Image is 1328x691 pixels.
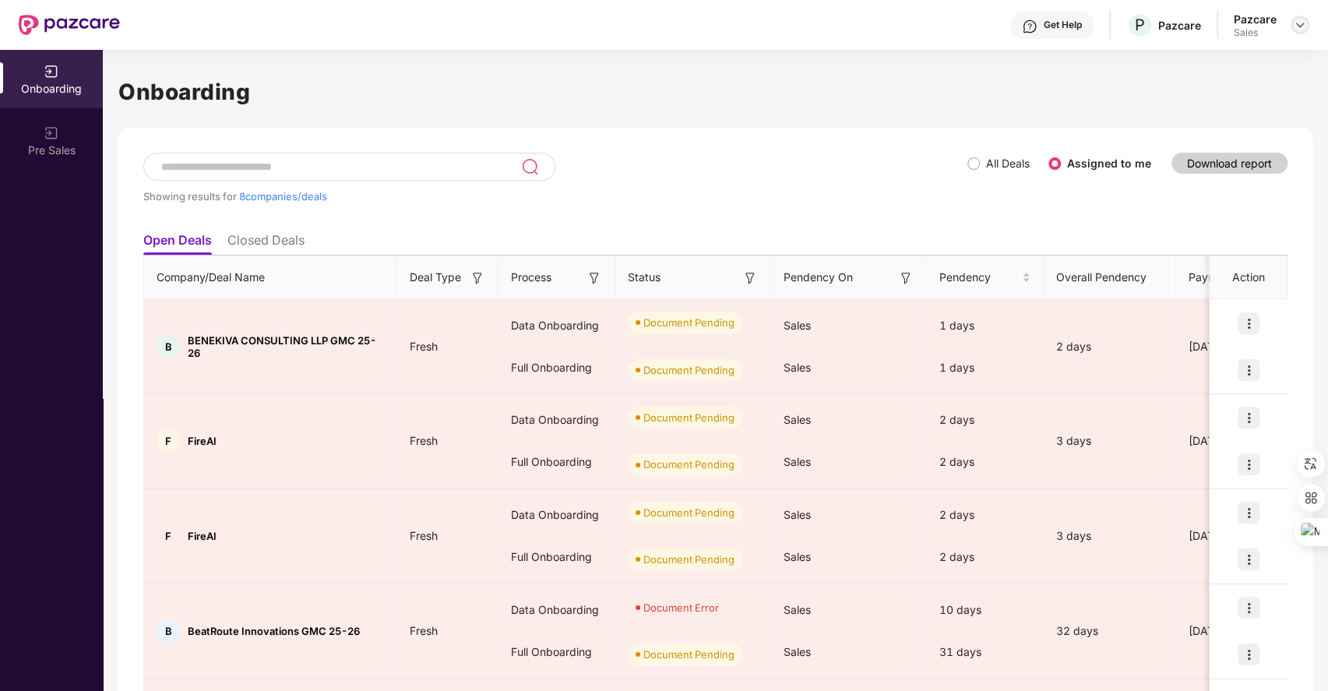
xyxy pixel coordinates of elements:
[498,399,615,441] div: Data Onboarding
[927,494,1044,536] div: 2 days
[643,505,734,520] div: Document Pending
[1238,407,1259,428] img: icon
[1044,432,1176,450] div: 3 days
[643,315,734,330] div: Document Pending
[1176,338,1293,355] div: [DATE]
[1238,453,1259,475] img: icon
[397,529,450,542] span: Fresh
[1294,19,1306,31] img: svg+xml;base64,PHN2ZyBpZD0iRHJvcGRvd24tMzJ4MzIiIHhtbG5zPSJodHRwOi8vd3d3LnczLm9yZy8yMDAwL3N2ZyIgd2...
[157,429,180,453] div: F
[1044,622,1176,640] div: 32 days
[1234,12,1277,26] div: Pazcare
[927,589,1044,631] div: 10 days
[44,64,59,79] img: svg+xml;base64,PHN2ZyB3aWR0aD0iMjAiIGhlaWdodD0iMjAiIHZpZXdCb3g9IjAgMCAyMCAyMCIgZmlsbD0ibm9uZSIgeG...
[927,256,1044,299] th: Pendency
[1171,153,1287,174] button: Download report
[498,441,615,483] div: Full Onboarding
[939,269,1019,286] span: Pendency
[1176,527,1293,545] div: [DATE]
[19,15,120,35] img: New Pazcare Logo
[1044,527,1176,545] div: 3 days
[643,410,734,425] div: Document Pending
[157,335,180,358] div: B
[898,270,914,286] img: svg+xml;base64,PHN2ZyB3aWR0aD0iMTYiIGhlaWdodD0iMTYiIHZpZXdCb3g9IjAgMCAxNiAxNiIgZmlsbD0ibm9uZSIgeG...
[498,631,615,673] div: Full Onboarding
[784,603,811,616] span: Sales
[498,536,615,578] div: Full Onboarding
[188,435,217,447] span: FireAI
[986,157,1030,170] label: All Deals
[784,550,811,563] span: Sales
[397,624,450,637] span: Fresh
[227,232,305,255] li: Closed Deals
[784,413,811,426] span: Sales
[1234,26,1277,39] div: Sales
[1176,622,1293,640] div: [DATE]
[587,270,602,286] img: svg+xml;base64,PHN2ZyB3aWR0aD0iMTYiIGhlaWdodD0iMTYiIHZpZXdCb3g9IjAgMCAxNiAxNiIgZmlsbD0ibm9uZSIgeG...
[1044,338,1176,355] div: 2 days
[1238,548,1259,570] img: icon
[498,589,615,631] div: Data Onboarding
[784,645,811,658] span: Sales
[1022,19,1037,34] img: svg+xml;base64,PHN2ZyBpZD0iSGVscC0zMngzMiIgeG1sbnM9Imh0dHA6Ly93d3cudzMub3JnLzIwMDAvc3ZnIiB3aWR0aD...
[1189,269,1268,286] span: Payment Done
[643,647,734,662] div: Document Pending
[643,457,734,472] div: Document Pending
[1210,256,1287,299] th: Action
[643,362,734,378] div: Document Pending
[927,631,1044,673] div: 31 days
[1238,502,1259,524] img: icon
[239,190,327,203] span: 8 companies/deals
[397,340,450,353] span: Fresh
[188,334,385,359] span: BENEKIVA CONSULTING LLP GMC 25-26
[118,75,1312,109] h1: Onboarding
[784,361,811,374] span: Sales
[498,347,615,389] div: Full Onboarding
[1044,256,1176,299] th: Overall Pendency
[188,625,360,637] span: BeatRoute Innovations GMC 25-26
[470,270,485,286] img: svg+xml;base64,PHN2ZyB3aWR0aD0iMTYiIGhlaWdodD0iMTYiIHZpZXdCb3g9IjAgMCAxNiAxNiIgZmlsbD0ibm9uZSIgeG...
[1238,597,1259,619] img: icon
[1238,359,1259,381] img: icon
[927,399,1044,441] div: 2 days
[784,455,811,468] span: Sales
[44,125,59,141] img: svg+xml;base64,PHN2ZyB3aWR0aD0iMjAiIGhlaWdodD0iMjAiIHZpZXdCb3g9IjAgMCAyMCAyMCIgZmlsbD0ibm9uZSIgeG...
[784,269,853,286] span: Pendency On
[1135,16,1145,34] span: P
[498,494,615,536] div: Data Onboarding
[144,256,397,299] th: Company/Deal Name
[927,305,1044,347] div: 1 days
[521,157,539,176] img: svg+xml;base64,PHN2ZyB3aWR0aD0iMjQiIGhlaWdodD0iMjUiIHZpZXdCb3g9IjAgMCAyNCAyNSIgZmlsbD0ibm9uZSIgeG...
[927,347,1044,389] div: 1 days
[397,434,450,447] span: Fresh
[188,530,217,542] span: FireAI
[410,269,461,286] span: Deal Type
[1067,157,1151,170] label: Assigned to me
[157,524,180,548] div: F
[1238,643,1259,665] img: icon
[1238,312,1259,334] img: icon
[157,619,180,643] div: B
[1044,19,1082,31] div: Get Help
[927,441,1044,483] div: 2 days
[1176,432,1293,450] div: [DATE]
[784,319,811,332] span: Sales
[742,270,758,286] img: svg+xml;base64,PHN2ZyB3aWR0aD0iMTYiIGhlaWdodD0iMTYiIHZpZXdCb3g9IjAgMCAxNiAxNiIgZmlsbD0ibm9uZSIgeG...
[643,600,719,615] div: Document Error
[143,232,212,255] li: Open Deals
[784,508,811,521] span: Sales
[1158,18,1201,33] div: Pazcare
[1176,256,1293,299] th: Payment Done
[498,305,615,347] div: Data Onboarding
[643,552,734,567] div: Document Pending
[628,269,660,286] span: Status
[511,269,551,286] span: Process
[143,190,967,203] div: Showing results for
[927,536,1044,578] div: 2 days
